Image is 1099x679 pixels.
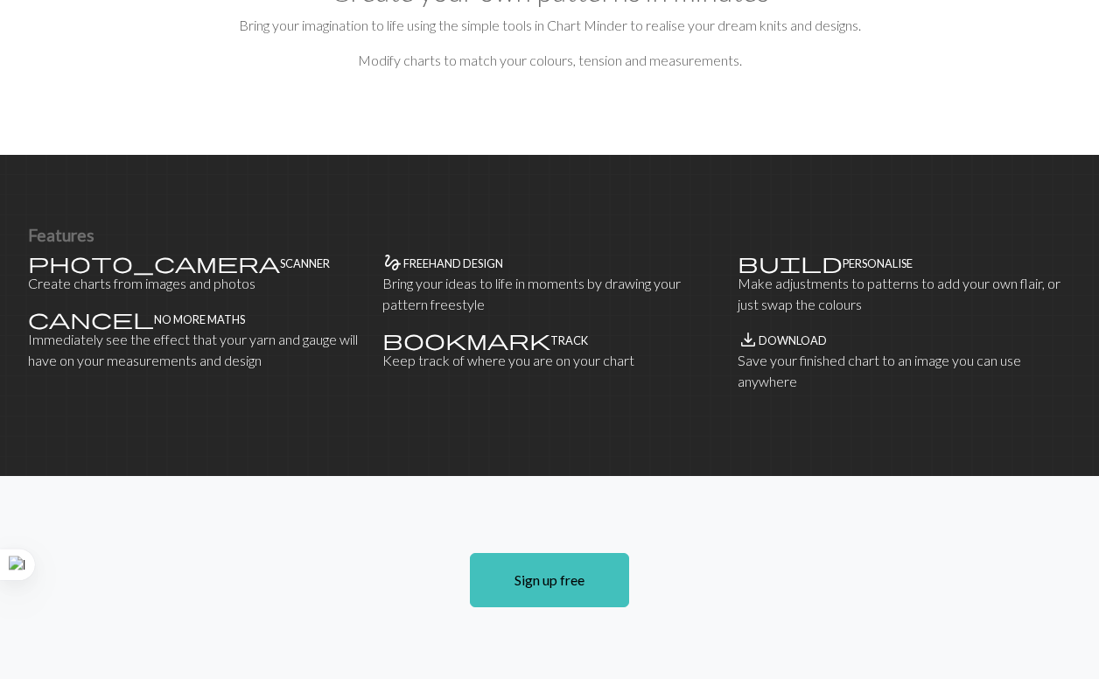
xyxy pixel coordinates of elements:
[28,250,280,275] span: photo_camera
[28,306,154,331] span: cancel
[382,327,550,352] span: bookmark
[759,334,827,347] h4: Download
[843,257,913,270] h4: Personalise
[382,273,716,315] p: Bring your ideas to life in moments by drawing your pattern freestyle
[280,257,330,270] h4: Scanner
[28,273,361,294] p: Create charts from images and photos
[738,273,1071,315] p: Make adjustments to patterns to add your own flair, or just swap the colours
[738,327,759,352] span: save_alt
[154,313,245,326] h4: No more maths
[382,250,403,275] span: gesture
[28,50,1071,71] p: Modify charts to match your colours, tension and measurements.
[382,350,716,371] p: Keep track of where you are on your chart
[738,250,843,275] span: build
[28,329,361,371] p: Immediately see the effect that your yarn and gauge will have on your measurements and design
[403,257,503,270] h4: Freehand design
[738,350,1071,392] p: Save your finished chart to an image you can use anywhere
[28,225,1071,245] h3: Features
[550,334,588,347] h4: Track
[470,553,629,607] a: Sign up free
[28,15,1071,36] p: Bring your imagination to life using the simple tools in Chart Minder to realise your dream knits...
